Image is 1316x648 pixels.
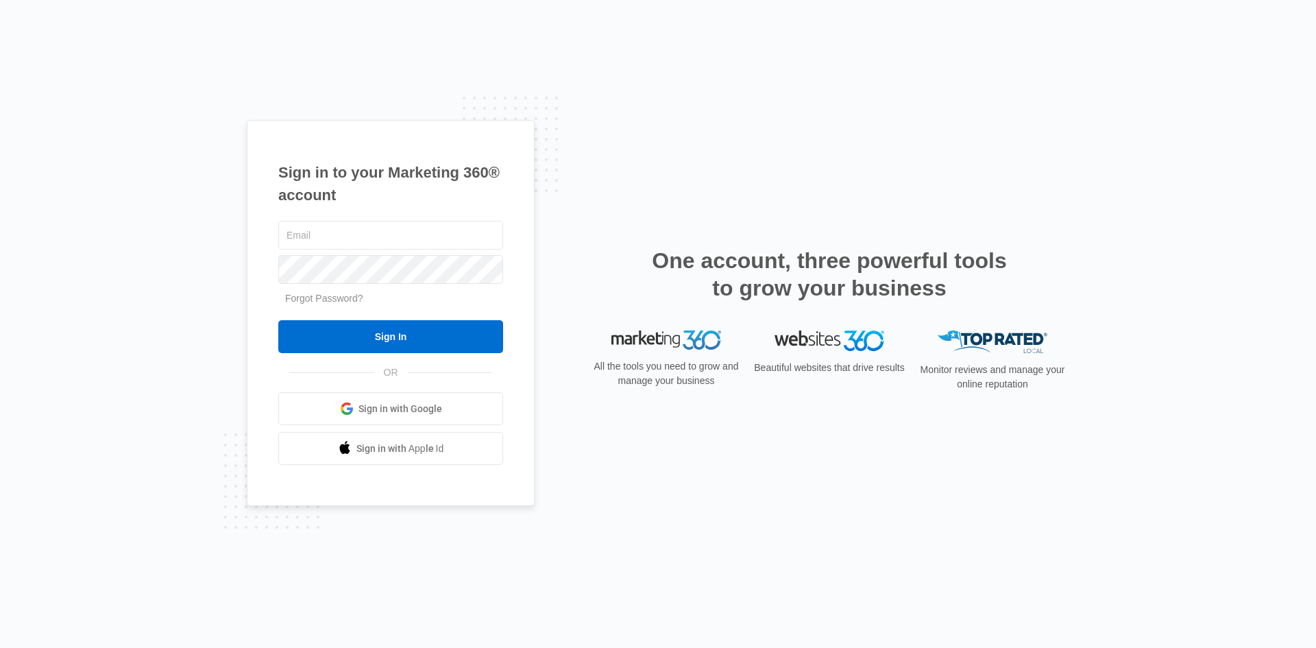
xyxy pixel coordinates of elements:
[278,320,503,353] input: Sign In
[938,331,1047,353] img: Top Rated Local
[358,402,442,416] span: Sign in with Google
[589,359,743,388] p: All the tools you need to grow and manage your business
[753,361,906,375] p: Beautiful websites that drive results
[611,331,721,350] img: Marketing 360
[278,432,503,465] a: Sign in with Apple Id
[278,161,503,206] h1: Sign in to your Marketing 360® account
[278,392,503,425] a: Sign in with Google
[278,221,503,250] input: Email
[648,247,1011,302] h2: One account, three powerful tools to grow your business
[356,442,444,456] span: Sign in with Apple Id
[285,293,363,304] a: Forgot Password?
[775,331,884,350] img: Websites 360
[916,363,1069,392] p: Monitor reviews and manage your online reputation
[374,365,408,380] span: OR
